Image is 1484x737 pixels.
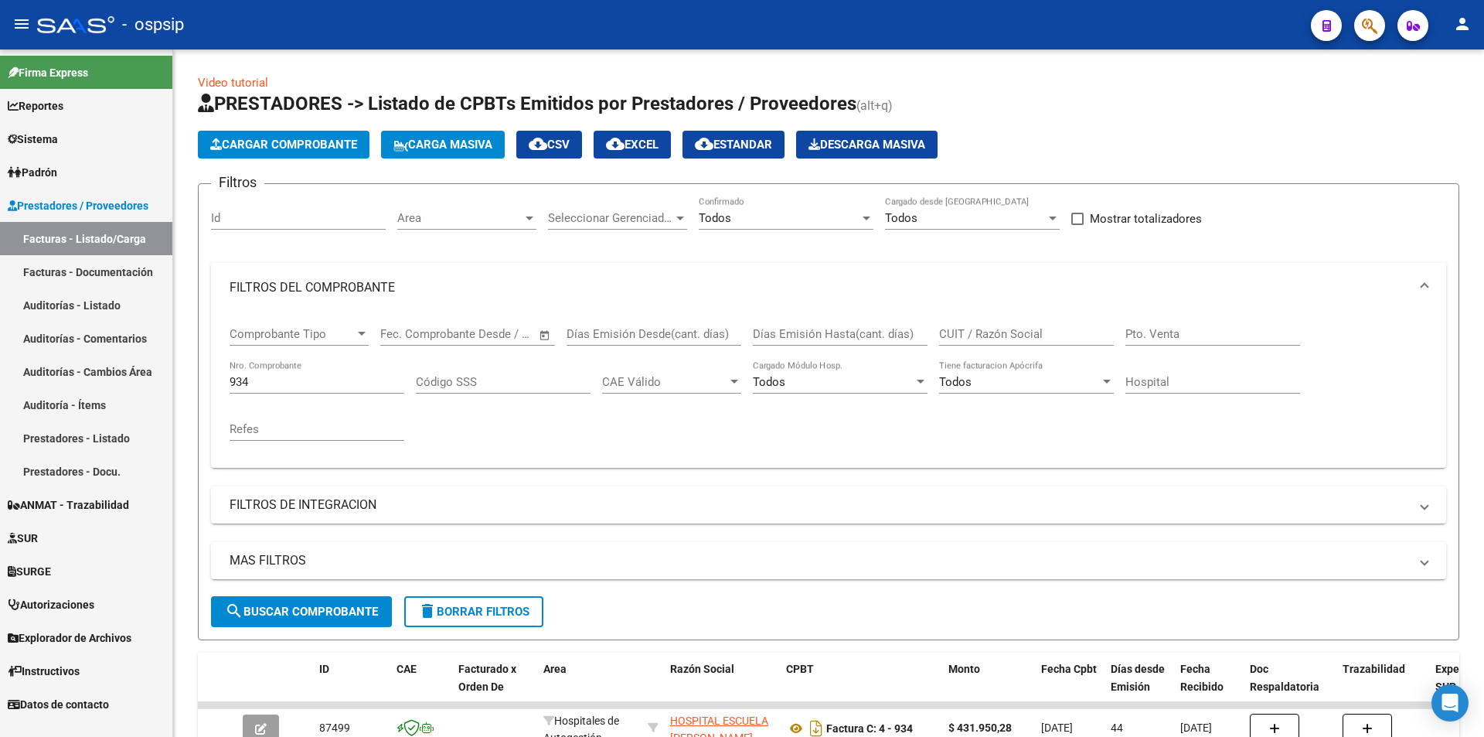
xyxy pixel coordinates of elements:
span: Prestadores / Proveedores [8,197,148,214]
button: Estandar [682,131,785,159]
span: Firma Express [8,64,88,81]
span: Monto [948,663,980,675]
span: PRESTADORES -> Listado de CPBTs Emitidos por Prestadores / Proveedores [198,93,856,114]
input: End date [444,327,519,341]
datatable-header-cell: Monto [942,653,1035,721]
span: Días desde Emisión [1111,663,1165,693]
datatable-header-cell: Días desde Emisión [1104,653,1174,721]
span: Todos [753,375,785,389]
a: Video tutorial [198,76,268,90]
button: EXCEL [594,131,671,159]
div: Open Intercom Messenger [1431,684,1469,722]
datatable-header-cell: Trazabilidad [1336,653,1429,721]
span: Cargar Comprobante [210,138,357,152]
span: Borrar Filtros [418,605,529,619]
span: Todos [885,211,917,225]
span: Mostrar totalizadores [1090,210,1202,228]
span: (alt+q) [856,98,893,113]
span: Area [397,211,522,225]
mat-icon: person [1453,15,1472,33]
span: CAE [397,663,417,675]
datatable-header-cell: Doc Respaldatoria [1244,653,1336,721]
span: Estandar [695,138,772,152]
button: Open calendar [536,326,554,344]
span: Trazabilidad [1343,663,1405,675]
datatable-header-cell: Facturado x Orden De [452,653,537,721]
span: Explorador de Archivos [8,630,131,647]
span: Seleccionar Gerenciador [548,211,673,225]
mat-icon: menu [12,15,31,33]
datatable-header-cell: Fecha Recibido [1174,653,1244,721]
span: ANMAT - Trazabilidad [8,496,129,514]
span: Carga Masiva [393,138,492,152]
span: Comprobante Tipo [230,327,355,341]
mat-panel-title: FILTROS DEL COMPROBANTE [230,279,1409,296]
span: Fecha Recibido [1180,663,1224,693]
span: SUR [8,530,38,547]
span: Area [543,663,567,675]
mat-icon: cloud_download [695,135,713,153]
mat-panel-title: MAS FILTROS [230,552,1409,569]
span: Razón Social [670,663,734,675]
mat-panel-title: FILTROS DE INTEGRACION [230,496,1409,514]
h3: Filtros [211,172,264,193]
span: ID [319,663,329,675]
span: SURGE [8,563,51,580]
span: [DATE] [1180,722,1212,734]
datatable-header-cell: Area [537,653,642,721]
div: FILTROS DEL COMPROBANTE [211,312,1446,468]
span: 87499 [319,722,350,734]
span: 44 [1111,722,1123,734]
mat-icon: cloud_download [606,135,625,153]
datatable-header-cell: CAE [390,653,452,721]
span: CSV [529,138,570,152]
mat-icon: delete [418,602,437,620]
span: Fecha Cpbt [1041,663,1097,675]
span: Padrón [8,164,57,181]
span: Sistema [8,131,58,148]
strong: Factura C: 4 - 934 [826,722,913,735]
mat-icon: cloud_download [529,135,547,153]
mat-expansion-panel-header: FILTROS DEL COMPROBANTE [211,263,1446,312]
span: Instructivos [8,663,80,680]
span: [DATE] [1041,722,1073,734]
datatable-header-cell: Fecha Cpbt [1035,653,1104,721]
span: Datos de contacto [8,696,109,713]
button: Cargar Comprobante [198,131,369,159]
span: CPBT [786,663,814,675]
span: Todos [699,211,731,225]
strong: $ 431.950,28 [948,722,1012,734]
datatable-header-cell: Razón Social [664,653,780,721]
button: CSV [516,131,582,159]
button: Descarga Masiva [796,131,938,159]
span: - ospsip [122,8,184,42]
span: Todos [939,375,972,389]
button: Buscar Comprobante [211,596,392,627]
input: Start date [380,327,431,341]
span: CAE Válido [602,375,727,389]
span: Buscar Comprobante [225,605,378,619]
span: Descarga Masiva [808,138,925,152]
span: Reportes [8,97,63,114]
button: Carga Masiva [381,131,505,159]
span: Facturado x Orden De [458,663,516,693]
span: EXCEL [606,138,659,152]
span: Doc Respaldatoria [1250,663,1319,693]
mat-icon: search [225,602,243,620]
span: Autorizaciones [8,596,94,613]
mat-expansion-panel-header: FILTROS DE INTEGRACION [211,486,1446,524]
datatable-header-cell: CPBT [780,653,942,721]
button: Borrar Filtros [404,596,543,627]
app-download-masive: Descarga masiva de comprobantes (adjuntos) [796,131,938,159]
datatable-header-cell: ID [313,653,390,721]
mat-expansion-panel-header: MAS FILTROS [211,542,1446,579]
